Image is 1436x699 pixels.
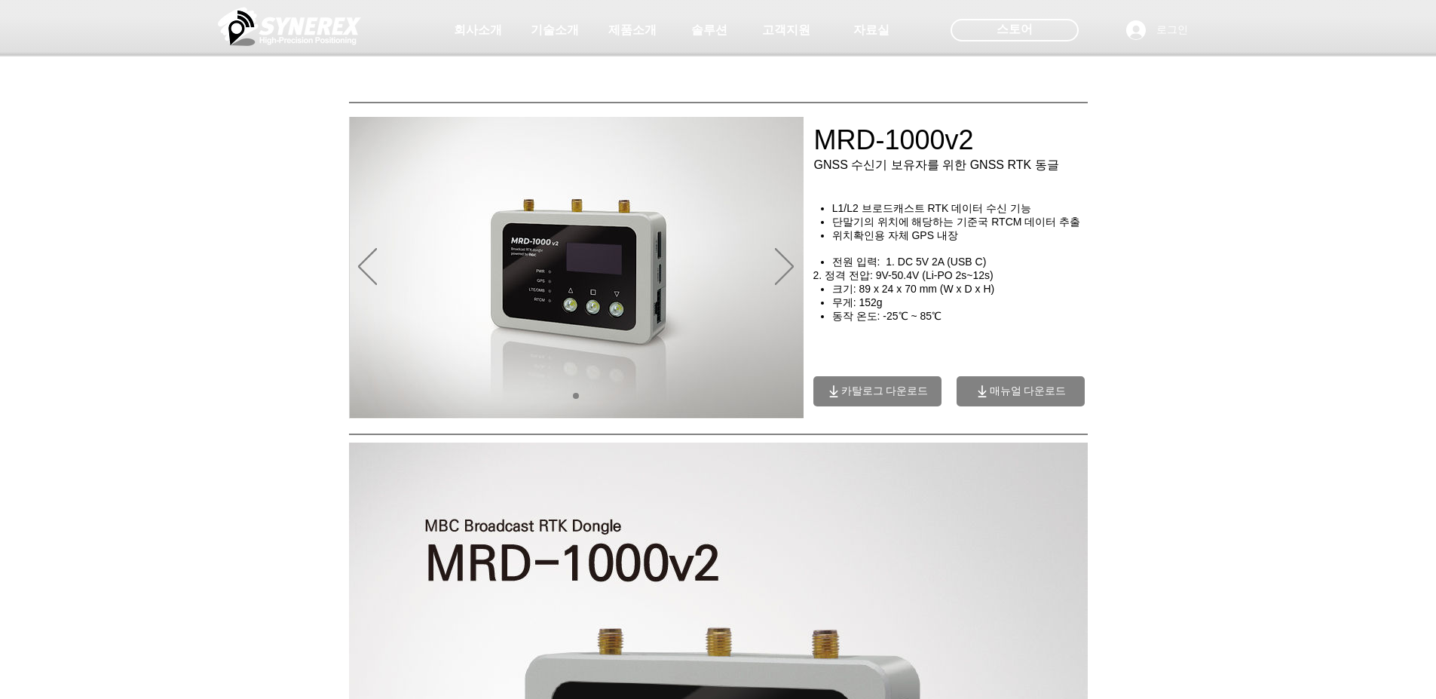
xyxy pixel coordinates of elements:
span: 스토어 [997,21,1033,38]
button: 로그인 [1116,16,1199,44]
span: 전원 입력: 1. DC 5V 2A (USB C) [832,256,987,268]
span: 기술소개 [531,23,579,38]
a: 고객지원 [749,15,824,45]
span: 제품소개 [608,23,657,38]
span: 고객지원 [762,23,810,38]
span: 카탈로그 다운로드 [841,385,929,398]
button: 다음 [775,248,794,287]
a: 자료실 [834,15,909,45]
a: 01 [573,393,579,399]
span: 매뉴얼 다운로드 [990,385,1067,398]
span: 무게: 152g [832,296,883,308]
div: 스토어 [951,19,1079,41]
nav: 슬라이드 [568,393,585,399]
span: 2. 정격 전압: 9V-50.4V (Li-PO 2s~12s) [813,269,994,281]
span: 솔루션 [691,23,727,38]
a: 기술소개 [517,15,592,45]
span: 동작 온도: -25℃ ~ 85℃ [832,310,942,322]
a: 매뉴얼 다운로드 [957,376,1085,406]
span: 위치확인용 자체 GPS 내장 [832,229,958,241]
img: 씨너렉스_White_simbol_대지 1.png [218,4,361,49]
a: 카탈로그 다운로드 [813,376,942,406]
a: 솔루션 [672,15,747,45]
a: 제품소개 [595,15,670,45]
div: 슬라이드쇼 [349,117,804,418]
img: v2.jpg [350,117,804,418]
span: 회사소개 [454,23,502,38]
span: 크기: 89 x 24 x 70 mm (W x D x H) [832,283,994,295]
span: 자료실 [853,23,889,38]
span: 로그인 [1151,23,1193,38]
a: 회사소개 [440,15,516,45]
button: 이전 [358,248,377,287]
